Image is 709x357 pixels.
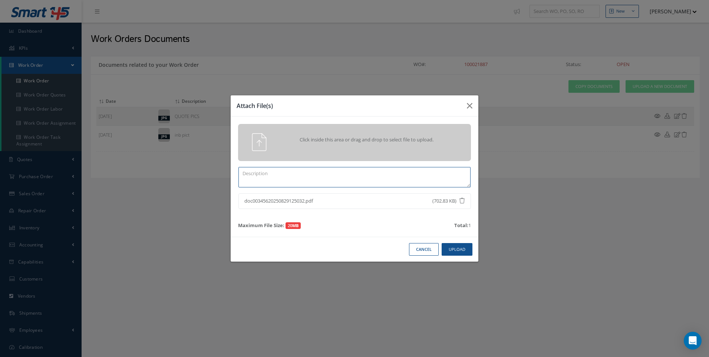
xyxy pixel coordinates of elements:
span: (702.83 KB) [432,197,459,205]
span: doc00345620250829125032.pdf [244,197,409,205]
button: Cancel [409,243,439,256]
button: Upload [442,243,472,256]
strong: Total: [454,222,468,229]
span: Click inside this area or drag and drop to select file to upload. [283,136,451,144]
strong: MB [292,223,299,228]
div: Open Intercom Messenger [684,332,702,350]
span: 20 [286,222,301,229]
img: svg+xml;base64,PHN2ZyB4bWxucz0iaHR0cDovL3d3dy53My5vcmcvMjAwMC9zdmciIHhtbG5zOnhsaW5rPSJodHRwOi8vd3... [250,133,268,151]
h3: Attach File(s) [237,101,461,110]
div: 1 [454,222,471,229]
strong: Maximum File Size: [238,222,284,229]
